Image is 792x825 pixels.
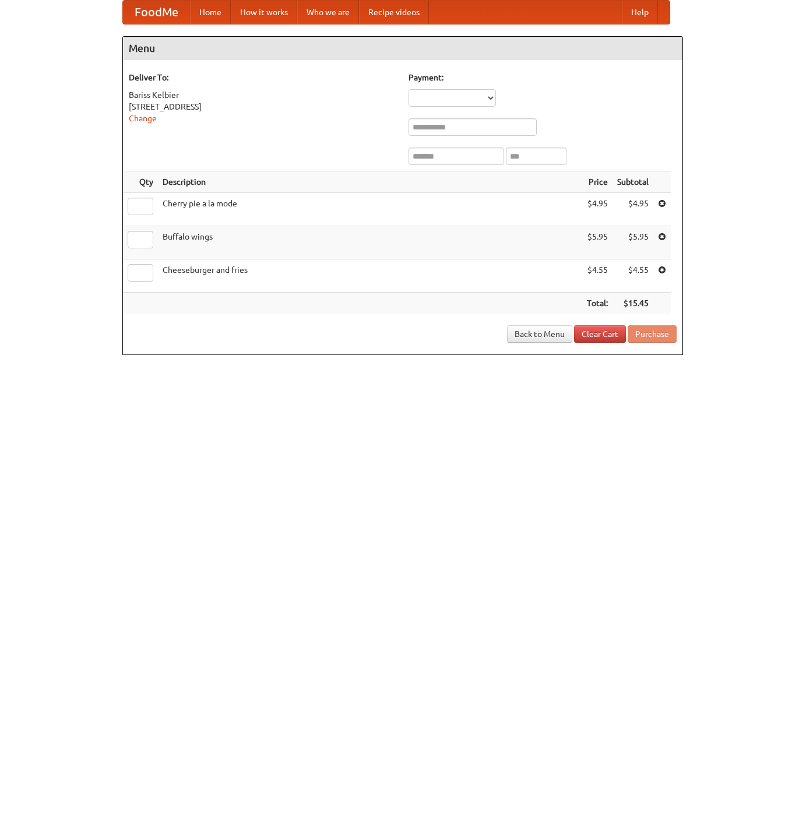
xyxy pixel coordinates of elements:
[158,171,582,193] th: Description
[158,259,582,293] td: Cheeseburger and fries
[582,193,613,226] td: $4.95
[158,193,582,226] td: Cherry pie a la mode
[613,226,653,259] td: $5.95
[613,193,653,226] td: $4.95
[190,1,231,24] a: Home
[507,325,572,343] a: Back to Menu
[123,1,190,24] a: FoodMe
[129,101,397,113] div: [STREET_ADDRESS]
[613,259,653,293] td: $4.55
[297,1,359,24] a: Who we are
[582,293,613,314] th: Total:
[613,171,653,193] th: Subtotal
[622,1,658,24] a: Help
[628,325,677,343] button: Purchase
[409,72,677,83] h5: Payment:
[574,325,626,343] a: Clear Cart
[129,89,397,101] div: Bariss Kelbier
[129,114,157,123] a: Change
[123,37,682,60] h4: Menu
[158,226,582,259] td: Buffalo wings
[582,259,613,293] td: $4.55
[582,171,613,193] th: Price
[123,171,158,193] th: Qty
[613,293,653,314] th: $15.45
[359,1,429,24] a: Recipe videos
[129,72,397,83] h5: Deliver To:
[582,226,613,259] td: $5.95
[231,1,297,24] a: How it works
